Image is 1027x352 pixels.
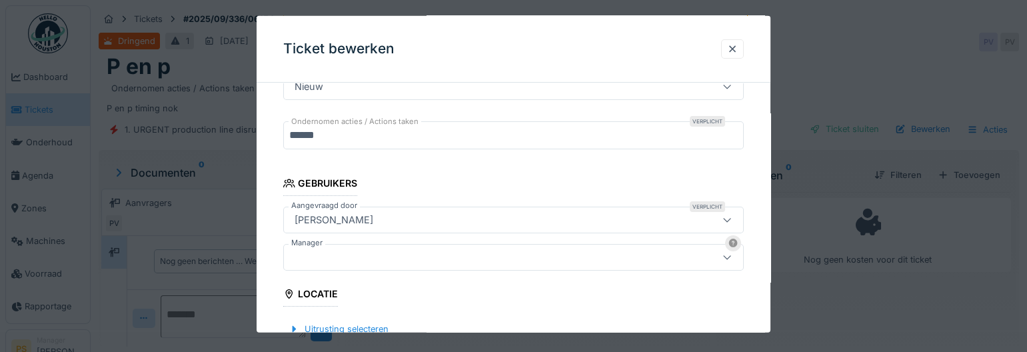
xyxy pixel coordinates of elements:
[289,116,421,127] label: Ondernomen acties / Actions taken
[283,320,394,338] div: Uitrusting selecteren
[289,213,379,227] div: [PERSON_NAME]
[289,237,325,249] label: Manager
[690,201,725,212] div: Verplicht
[283,41,395,57] h3: Ticket bewerken
[289,200,360,211] label: Aangevraagd door
[283,173,357,196] div: Gebruikers
[690,116,725,127] div: Verplicht
[289,79,329,94] div: Nieuw
[283,284,338,307] div: Locatie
